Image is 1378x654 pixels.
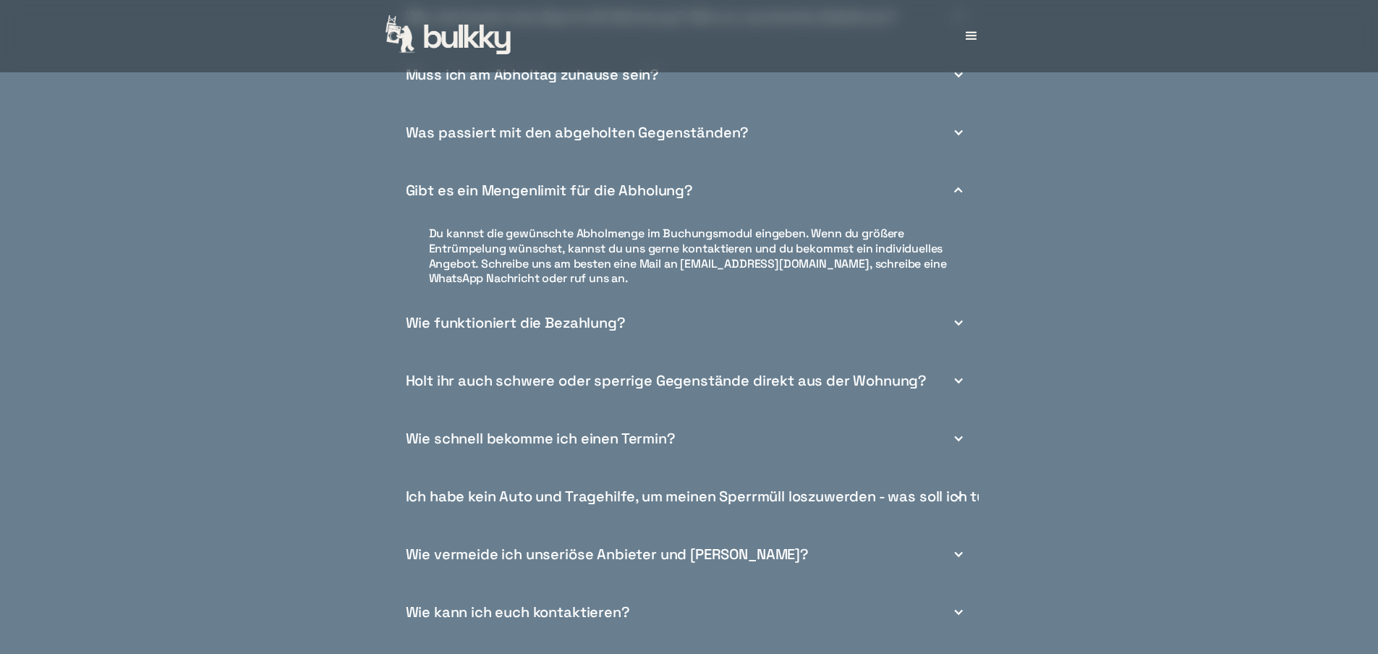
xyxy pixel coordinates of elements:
[406,67,660,82] div: Muss ich am Abholtag zuhause sein?
[400,467,979,525] div: Ich habe kein Auto und Tragehilfe, um meinen Sperrmüll loszuwerden - was soll ich tun?
[406,373,927,388] div: Holt ihr auch schwere oder sperrige Gegenstände direkt aus der Wohnung?
[400,294,979,352] div: Wie funktioniert die Bezahlung?
[400,583,979,641] div: Wie kann ich euch kontaktieren?
[406,315,626,331] div: Wie funktioniert die Bezahlung?
[406,547,809,562] div: Wie vermeide ich unseriöse Anbieter und [PERSON_NAME]?
[400,525,979,583] div: Wie vermeide ich unseriöse Anbieter und [PERSON_NAME]?
[400,352,979,409] div: Holt ihr auch schwere oder sperrige Gegenstände direkt aus der Wohnung?
[406,125,749,140] div: Was passiert mit den abgeholten Gegenständen?
[406,605,630,620] div: Wie kann ich euch kontaktieren?
[400,219,979,294] nav: Gibt es ein Mengenlimit für die Abholung?
[406,431,676,446] div: Wie schnell bekomme ich einen Termin?
[406,183,693,198] div: Gibt es ein Mengenlimit für die Abholung?
[386,15,513,57] a: home
[950,14,993,58] div: menu
[400,103,979,161] div: Was passiert mit den abgeholten Gegenständen?
[400,46,979,103] div: Muss ich am Abholtag zuhause sein?
[400,409,979,467] div: Wie schnell bekomme ich einen Termin?
[406,489,1003,504] div: Ich habe kein Auto und Tragehilfe, um meinen Sperrmüll loszuwerden - was soll ich tun?
[414,219,964,294] a: Du kannst die gewünschte Abholmenge im Buchungsmodul eingeben. Wenn du größere Entrümpelung wünsc...
[400,161,979,219] div: Gibt es ein Mengenlimit für die Abholung?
